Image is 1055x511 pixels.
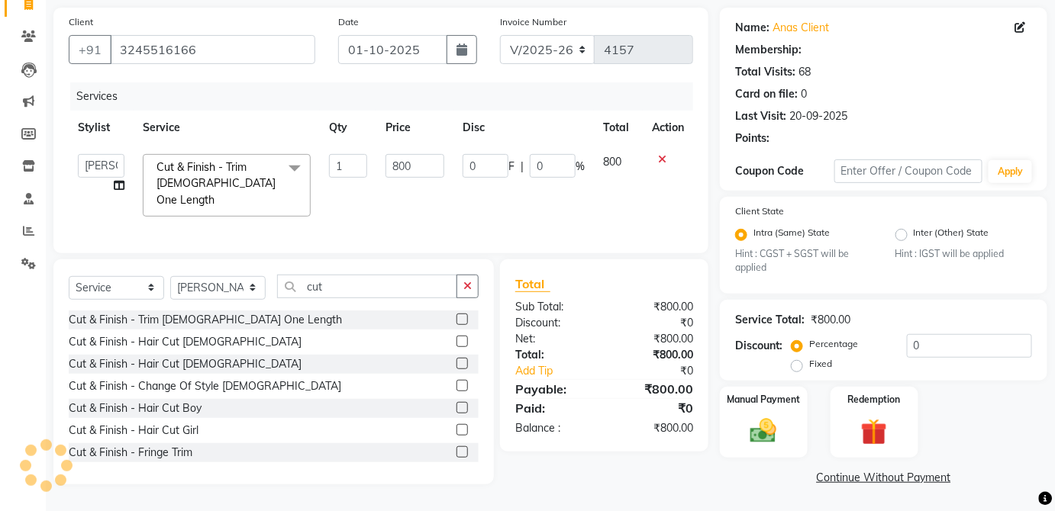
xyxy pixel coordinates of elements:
div: ₹800.00 [604,299,705,315]
div: Cut & Finish - Hair Cut [DEMOGRAPHIC_DATA] [69,334,302,350]
span: Cut & Finish - Trim [DEMOGRAPHIC_DATA] One Length [156,160,276,207]
label: Redemption [848,393,901,407]
div: ₹800.00 [604,380,705,398]
div: Cut & Finish - Fringe Trim [69,445,192,461]
a: Continue Without Payment [723,470,1044,486]
div: ₹0 [604,399,705,417]
label: Manual Payment [727,393,800,407]
button: Apply [989,160,1032,183]
label: Intra (Same) State [753,226,830,244]
div: 0 [801,86,807,102]
div: Points: [735,130,769,146]
span: Total [515,276,550,292]
input: Search or Scan [277,275,457,298]
div: Sub Total: [504,299,605,315]
div: Paid: [504,399,605,417]
div: Total: [504,347,605,363]
div: Balance : [504,420,605,436]
label: Invoice Number [500,15,566,29]
div: Cut & Finish - Hair Cut [DEMOGRAPHIC_DATA] [69,356,302,372]
th: Qty [320,111,376,145]
span: F [508,159,515,175]
div: Membership: [735,42,802,58]
img: _gift.svg [853,416,895,448]
a: Add Tip [504,363,621,379]
div: ₹800.00 [604,347,705,363]
div: ₹800.00 [811,312,850,328]
div: ₹0 [621,363,705,379]
div: Services [70,82,705,111]
th: Action [643,111,693,145]
label: Date [338,15,359,29]
label: Inter (Other) State [914,226,989,244]
div: Last Visit: [735,108,786,124]
th: Service [134,111,320,145]
small: Hint : CGST + SGST will be applied [735,247,873,275]
div: Cut & Finish - Change Of Style [DEMOGRAPHIC_DATA] [69,378,341,394]
span: % [576,159,585,175]
label: Client [69,15,93,29]
div: Coupon Code [735,163,834,179]
label: Percentage [809,337,858,351]
div: Card on file: [735,86,798,102]
th: Total [594,111,643,145]
div: Cut & Finish - Hair Cut Girl [69,423,198,439]
button: +91 [69,35,111,64]
th: Price [376,111,453,145]
div: Net: [504,331,605,347]
div: Discount: [504,315,605,331]
small: Hint : IGST will be applied [895,247,1033,261]
input: Search by Name/Mobile/Email/Code [110,35,315,64]
input: Enter Offer / Coupon Code [834,159,983,183]
div: ₹800.00 [604,331,705,347]
div: Discount: [735,338,782,354]
div: ₹800.00 [604,420,705,436]
div: Name: [735,20,769,36]
a: Anas Client [773,20,829,36]
a: x [215,193,221,207]
span: 800 [603,155,621,169]
img: _cash.svg [742,416,785,446]
div: Total Visits: [735,64,795,80]
span: | [521,159,524,175]
label: Client State [735,204,784,218]
div: 68 [799,64,811,80]
div: ₹0 [604,315,705,331]
div: Cut & Finish - Trim [DEMOGRAPHIC_DATA] One Length [69,312,342,328]
label: Fixed [809,357,832,371]
div: Service Total: [735,312,805,328]
div: 20-09-2025 [789,108,847,124]
th: Disc [453,111,594,145]
th: Stylist [69,111,134,145]
div: Cut & Finish - Hair Cut Boy [69,400,202,416]
div: Payable: [504,380,605,398]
